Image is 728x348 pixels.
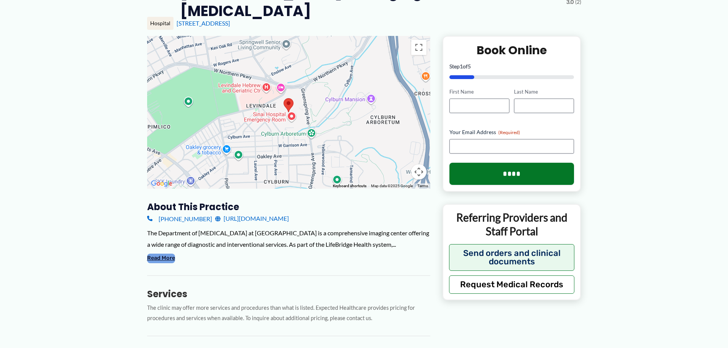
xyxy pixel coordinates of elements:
h3: About this practice [147,201,430,213]
div: Hospital [147,17,173,30]
button: Map camera controls [411,164,426,180]
button: Keyboard shortcuts [333,183,366,189]
button: Read More [147,254,175,263]
label: First Name [449,88,509,95]
label: Your Email Address [449,128,574,136]
h2: Book Online [449,43,574,58]
p: The clinic may offer more services and procedures than what is listed. Expected Healthcare provid... [147,303,430,324]
a: [PHONE_NUMBER] [147,213,212,224]
label: Last Name [514,88,574,95]
span: Map data ©2025 Google [371,184,413,188]
p: Step of [449,64,574,69]
span: 1 [460,63,463,70]
a: [URL][DOMAIN_NAME] [215,213,289,224]
a: [STREET_ADDRESS] [177,19,230,27]
button: Request Medical Records [449,275,575,294]
div: The Department of [MEDICAL_DATA] at [GEOGRAPHIC_DATA] is a comprehensive imaging center offering ... [147,227,430,250]
a: Terms (opens in new tab) [417,184,428,188]
h3: Services [147,288,430,300]
a: Open this area in Google Maps (opens a new window) [149,179,174,189]
button: Toggle fullscreen view [411,40,426,55]
button: Send orders and clinical documents [449,244,575,271]
span: 5 [468,63,471,70]
p: Referring Providers and Staff Portal [449,210,575,238]
img: Google [149,179,174,189]
span: (Required) [498,129,520,135]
